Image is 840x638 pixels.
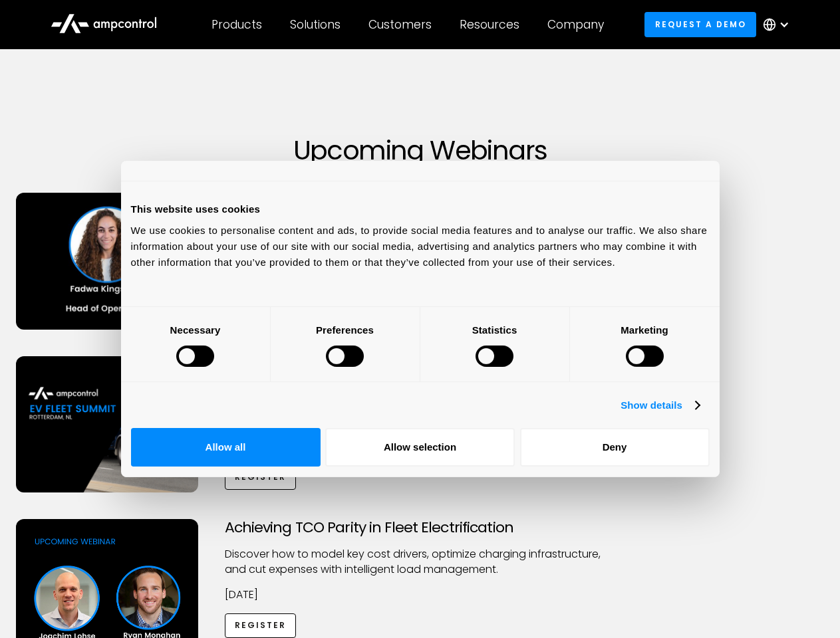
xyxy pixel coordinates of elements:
[131,201,710,217] div: This website uses cookies
[547,17,604,32] div: Company
[225,547,616,577] p: Discover how to model key cost drivers, optimize charging infrastructure, and cut expenses with i...
[131,222,710,270] div: We use cookies to personalise content and ads, to provide social media features and to analyse ou...
[368,17,432,32] div: Customers
[644,12,756,37] a: Request a demo
[225,613,297,638] a: Register
[316,324,374,335] strong: Preferences
[170,324,221,335] strong: Necessary
[460,17,519,32] div: Resources
[325,428,515,467] button: Allow selection
[225,587,616,602] p: [DATE]
[131,428,321,467] button: Allow all
[290,17,341,32] div: Solutions
[472,324,517,335] strong: Statistics
[520,428,710,467] button: Deny
[211,17,262,32] div: Products
[225,519,616,536] h3: Achieving TCO Parity in Fleet Electrification
[621,397,699,413] a: Show details
[225,465,297,490] a: Register
[621,324,668,335] strong: Marketing
[16,134,825,166] h1: Upcoming Webinars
